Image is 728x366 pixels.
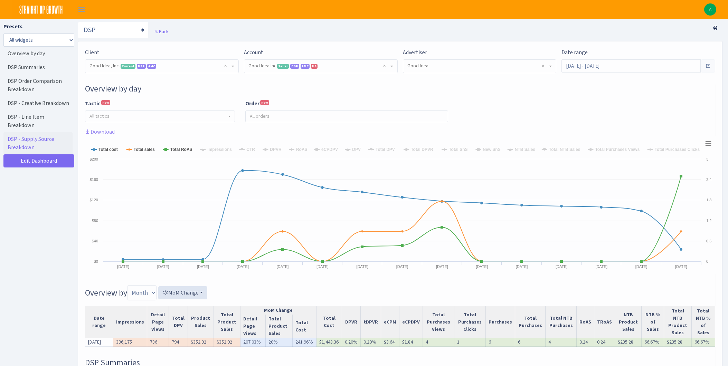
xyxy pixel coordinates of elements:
tspan: New SnS [483,147,500,152]
tspan: [DATE] [277,264,289,269]
th: eCPDPV [399,306,423,338]
a: Overview by day [3,47,73,60]
td: 0.20% [342,338,361,347]
text: $80 [92,219,98,223]
label: Advertiser [403,48,427,57]
td: 66.67% [642,338,664,347]
td: 0.24 [577,338,594,347]
tspan: [DATE] [516,264,528,269]
td: 207.03% [240,338,266,347]
label: Account [244,48,263,57]
td: 241.96% [292,338,316,347]
td: 396,175 [113,338,147,347]
tspan: [DATE] [117,264,129,269]
span: All tactics [89,113,110,119]
th: Total Product Sales [214,306,240,338]
a: Back [154,28,168,35]
b: Order [245,100,259,107]
th: Total NTB Purchases [545,306,576,338]
tspan: Total SnS [449,147,467,152]
th: Total DPV [169,306,188,338]
th: tDPVR [361,306,381,338]
span: US [311,64,318,69]
a: DSP Order Comparison Breakdown [3,74,73,96]
text: 3 [706,157,708,161]
span: Good Idea, Inc. <span class="badge badge-success">Current</span><span class="badge badge-primary"... [89,62,230,69]
th: Total NTB Product Sales [664,306,692,338]
tspan: Total Purchases Clicks [655,147,700,152]
input: All orders [246,111,448,122]
tspan: Total DPV [376,147,395,152]
th: Total NTB % of Sales [691,306,715,338]
td: $1,443.36 [316,338,342,347]
label: Date range [561,48,588,57]
tspan: CTR [246,147,255,152]
tspan: [DATE] [675,264,687,269]
tspan: NTB Sales [515,147,536,152]
tspan: DPVR [270,147,282,152]
text: 0.6 [706,239,711,243]
tspan: DPV [352,147,361,152]
tspan: Total DPVR [411,147,433,152]
th: Total Cost [316,306,342,338]
th: Product Sales [188,306,214,338]
span: DSP [290,64,299,69]
th: NTB Product Sales [615,306,642,338]
th: Total Cost [292,315,316,338]
span: Good Idea Inc <span class="badge badge-success">Seller</span><span class="badge badge-primary">DS... [248,62,389,69]
tspan: [DATE] [356,264,368,269]
th: TRoAS [594,306,615,338]
th: DPVR [342,306,361,338]
a: Edit Dashboard [3,154,74,167]
th: Detail Page Views [147,306,169,338]
th: RoAS [577,306,594,338]
th: Total Purchases Clicks [454,306,486,338]
tspan: [DATE] [396,264,408,269]
th: Total Purchases [515,306,546,338]
tspan: Total Purchases Views [595,147,640,152]
td: 6 [515,338,546,347]
text: 1.8 [706,198,711,202]
label: Presets [3,22,22,31]
tspan: Total cost [98,147,118,152]
td: $352.92 [188,338,214,347]
td: $3.64 [381,338,399,347]
sup: new [101,100,110,105]
span: Remove all items [542,62,544,69]
tspan: [DATE] [635,264,647,269]
h3: Overview by [85,285,715,300]
tspan: RoAS [296,147,308,152]
text: $200 [90,157,98,161]
a: DSP - Supply Source Breakdown [3,132,73,154]
span: Current [121,64,135,69]
a: DSP - Line Item Breakdown [3,110,73,132]
span: AMC [147,64,156,69]
tspan: [DATE] [157,264,169,269]
tspan: [DATE] [595,264,607,269]
td: $235.28 [664,338,692,347]
span: AMC [301,64,310,69]
tspan: [DATE] [316,264,329,269]
th: eCPM [381,306,399,338]
span: Seller [277,64,289,69]
text: $120 [90,198,98,202]
span: Good Idea Inc <span class="badge badge-success">Seller</span><span class="badge badge-primary">DS... [244,60,397,73]
td: 794 [169,338,188,347]
tspan: [DATE] [556,264,568,269]
button: MoM Change [158,286,207,299]
tspan: [DATE] [237,264,249,269]
tspan: [DATE] [436,264,448,269]
td: 786 [147,338,169,347]
th: Date range [85,306,113,338]
span: Good Idea, Inc. <span class="badge badge-success">Current</span><span class="badge badge-primary"... [85,60,238,73]
text: $160 [90,177,98,182]
sup: new [260,100,269,105]
text: 1.2 [706,219,711,223]
th: Detail Page Views [240,315,266,338]
td: 0.24 [594,338,615,347]
th: MoM Change [240,306,316,315]
a: DSP - Creative Breakdown [3,96,73,110]
img: Alisha [704,3,716,16]
td: $235.28 [615,338,642,347]
td: $352.92 [214,338,240,347]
